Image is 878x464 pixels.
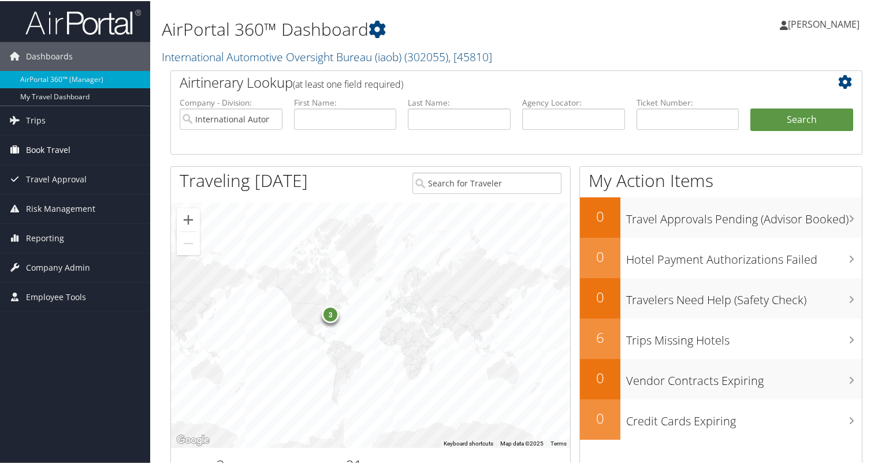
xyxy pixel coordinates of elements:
[580,277,862,317] a: 0Travelers Need Help (Safety Check)
[448,48,492,63] span: , [ 45810 ]
[580,205,620,225] h2: 0
[26,282,86,310] span: Employee Tools
[522,96,625,107] label: Agency Locator:
[626,366,862,388] h3: Vendor Contracts Expiring
[626,245,862,267] h3: Hotel Payment Authorizations Failed
[637,96,739,107] label: Ticket Number:
[580,358,862,398] a: 0Vendor Contracts Expiring
[180,96,282,107] label: Company - Division:
[580,317,862,358] a: 6Trips Missing Hotels
[444,439,493,447] button: Keyboard shortcuts
[180,72,795,91] h2: Airtinerary Lookup
[500,439,544,446] span: Map data ©2025
[174,432,212,447] img: Google
[580,167,862,192] h1: My Action Items
[26,105,46,134] span: Trips
[750,107,853,130] button: Search
[25,8,141,35] img: airportal-logo.png
[26,41,73,70] span: Dashboards
[293,77,403,89] span: (at least one field required)
[580,398,862,439] a: 0Credit Cards Expiring
[162,48,492,63] a: International Automotive Oversight Bureau (iaob)
[626,285,862,307] h3: Travelers Need Help (Safety Check)
[580,407,620,427] h2: 0
[626,204,862,226] h3: Travel Approvals Pending (Advisor Booked)
[177,231,200,254] button: Zoom out
[788,17,860,29] span: [PERSON_NAME]
[580,237,862,277] a: 0Hotel Payment Authorizations Failed
[626,325,862,347] h3: Trips Missing Hotels
[580,286,620,306] h2: 0
[26,252,90,281] span: Company Admin
[408,96,511,107] label: Last Name:
[174,432,212,447] a: Open this area in Google Maps (opens a new window)
[180,167,308,192] h1: Traveling [DATE]
[322,305,339,322] div: 3
[294,96,397,107] label: First Name:
[780,6,871,40] a: [PERSON_NAME]
[404,48,448,63] span: ( 302055 )
[580,196,862,237] a: 0Travel Approvals Pending (Advisor Booked)
[26,164,87,193] span: Travel Approval
[626,406,862,428] h3: Credit Cards Expiring
[580,246,620,265] h2: 0
[177,207,200,230] button: Zoom in
[162,16,635,40] h1: AirPortal 360™ Dashboard
[580,367,620,387] h2: 0
[550,439,567,446] a: Terms (opens in new tab)
[580,327,620,346] h2: 6
[26,223,64,252] span: Reporting
[26,134,70,163] span: Book Travel
[412,171,561,193] input: Search for Traveler
[26,193,95,222] span: Risk Management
